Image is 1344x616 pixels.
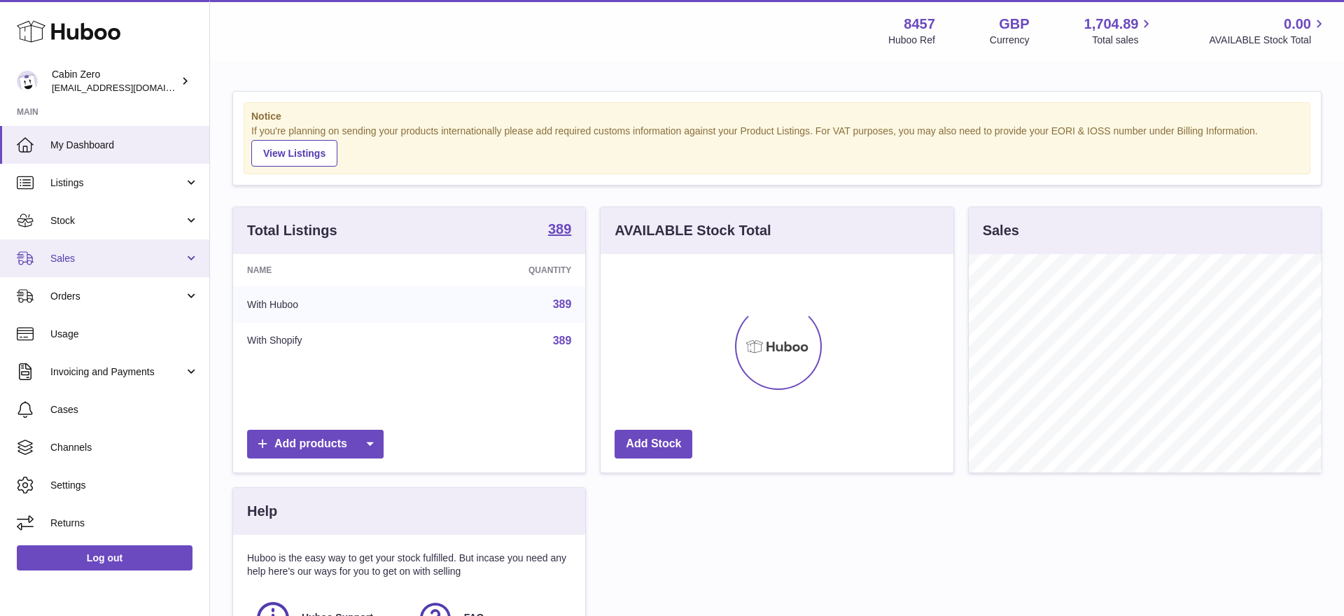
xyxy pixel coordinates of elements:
strong: 389 [548,222,571,236]
a: Add Stock [615,430,692,458]
a: View Listings [251,140,337,167]
a: Log out [17,545,192,570]
a: 1,704.89 Total sales [1084,15,1155,47]
a: 389 [548,222,571,239]
span: Cases [50,403,199,416]
span: Total sales [1092,34,1154,47]
a: 389 [553,298,572,310]
th: Name [233,254,423,286]
span: Stock [50,214,184,227]
div: Currency [990,34,1030,47]
a: 389 [553,335,572,346]
span: Invoicing and Payments [50,365,184,379]
div: Huboo Ref [888,34,935,47]
span: [EMAIL_ADDRESS][DOMAIN_NAME] [52,82,206,93]
h3: Total Listings [247,221,337,240]
th: Quantity [423,254,585,286]
span: Orders [50,290,184,303]
strong: GBP [999,15,1029,34]
span: My Dashboard [50,139,199,152]
h3: AVAILABLE Stock Total [615,221,771,240]
span: Channels [50,441,199,454]
a: 0.00 AVAILABLE Stock Total [1209,15,1327,47]
strong: Notice [251,110,1303,123]
span: Usage [50,328,199,341]
img: huboo@cabinzero.com [17,71,38,92]
span: Listings [50,176,184,190]
p: Huboo is the easy way to get your stock fulfilled. But incase you need any help here's our ways f... [247,552,571,578]
span: 1,704.89 [1084,15,1139,34]
strong: 8457 [904,15,935,34]
span: AVAILABLE Stock Total [1209,34,1327,47]
span: Settings [50,479,199,492]
span: 0.00 [1284,15,1311,34]
span: Returns [50,517,199,530]
h3: Sales [983,221,1019,240]
td: With Shopify [233,323,423,359]
div: If you're planning on sending your products internationally please add required customs informati... [251,125,1303,167]
a: Add products [247,430,384,458]
h3: Help [247,502,277,521]
td: With Huboo [233,286,423,323]
span: Sales [50,252,184,265]
div: Cabin Zero [52,68,178,94]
